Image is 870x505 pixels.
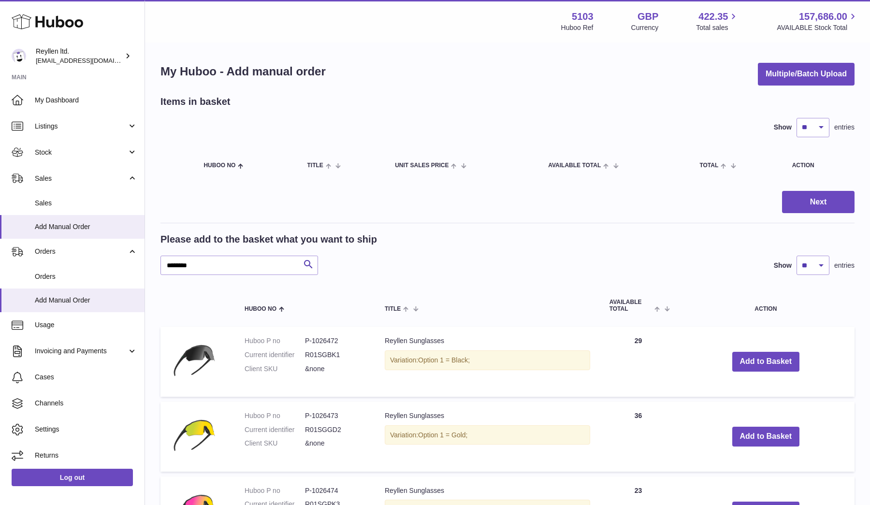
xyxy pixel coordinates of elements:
[609,299,652,312] span: AVAILABLE Total
[35,451,137,460] span: Returns
[305,364,365,374] dd: &none
[36,47,123,65] div: Reyllen ltd.
[305,411,365,420] dd: P-1026473
[35,199,137,208] span: Sales
[418,431,467,439] span: Option 1 = Gold;
[600,402,677,472] td: 36
[35,373,137,382] span: Cases
[777,10,858,32] a: 157,686.00 AVAILABLE Stock Total
[160,64,326,79] h1: My Huboo - Add manual order
[35,148,127,157] span: Stock
[245,439,305,448] dt: Client SKU
[305,425,365,434] dd: R01SGGD2
[696,23,739,32] span: Total sales
[375,327,600,397] td: Reyllen Sunglasses
[245,486,305,495] dt: Huboo P no
[305,336,365,346] dd: P-1026472
[203,162,235,169] span: Huboo no
[305,486,365,495] dd: P-1026474
[385,350,590,370] div: Variation:
[782,191,855,214] button: Next
[12,49,26,63] img: reyllen@reyllen.com
[418,356,470,364] span: Option 1 = Black;
[35,320,137,330] span: Usage
[638,10,658,23] strong: GBP
[792,162,845,169] div: Action
[677,289,855,321] th: Action
[732,427,800,447] button: Add to Basket
[774,123,792,132] label: Show
[35,346,127,356] span: Invoicing and Payments
[572,10,594,23] strong: 5103
[35,272,137,281] span: Orders
[245,364,305,374] dt: Client SKU
[35,399,137,408] span: Channels
[245,336,305,346] dt: Huboo P no
[305,350,365,360] dd: R01SGBK1
[160,95,231,108] h2: Items in basket
[799,10,847,23] span: 157,686.00
[774,261,792,270] label: Show
[385,306,401,312] span: Title
[395,162,449,169] span: Unit Sales Price
[375,402,600,472] td: Reyllen Sunglasses
[834,123,855,132] span: entries
[35,96,137,105] span: My Dashboard
[696,10,739,32] a: 422.35 Total sales
[35,122,127,131] span: Listings
[758,63,855,86] button: Multiple/Batch Upload
[600,327,677,397] td: 29
[35,247,127,256] span: Orders
[561,23,594,32] div: Huboo Ref
[35,296,137,305] span: Add Manual Order
[170,336,218,385] img: Reyllen Sunglasses
[35,425,137,434] span: Settings
[698,10,728,23] span: 422.35
[245,350,305,360] dt: Current identifier
[36,57,142,64] span: [EMAIL_ADDRESS][DOMAIN_NAME]
[834,261,855,270] span: entries
[548,162,601,169] span: AVAILABLE Total
[35,222,137,231] span: Add Manual Order
[385,425,590,445] div: Variation:
[777,23,858,32] span: AVAILABLE Stock Total
[732,352,800,372] button: Add to Basket
[35,174,127,183] span: Sales
[160,233,377,246] h2: Please add to the basket what you want to ship
[245,306,276,312] span: Huboo no
[307,162,323,169] span: Title
[631,23,659,32] div: Currency
[12,469,133,486] a: Log out
[699,162,718,169] span: Total
[305,439,365,448] dd: &none
[245,411,305,420] dt: Huboo P no
[170,411,218,460] img: Reyllen Sunglasses
[245,425,305,434] dt: Current identifier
